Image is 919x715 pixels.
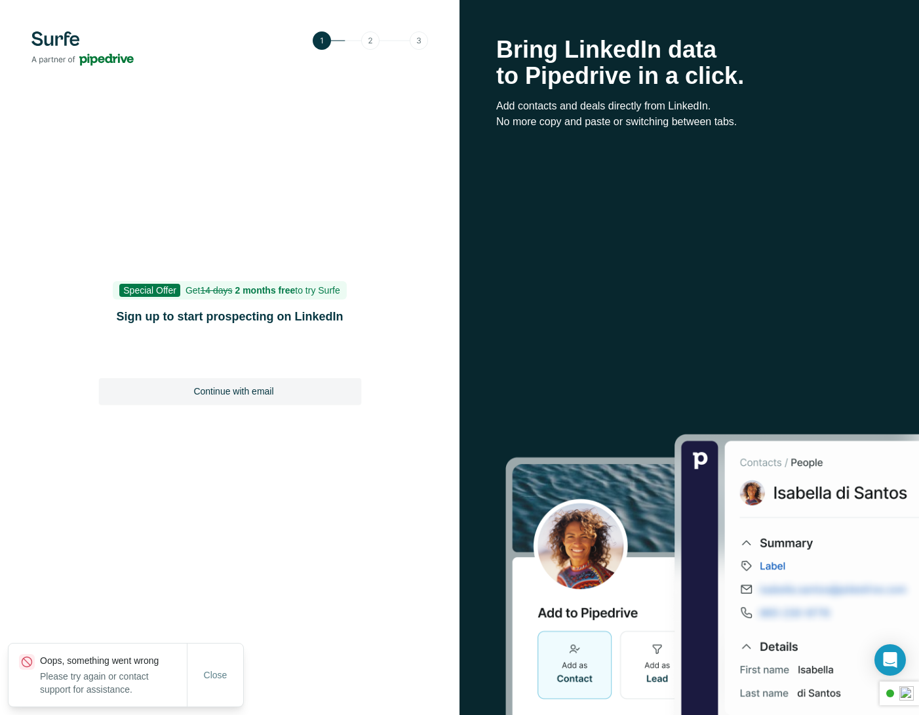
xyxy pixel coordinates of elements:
[496,37,882,89] h1: Bring LinkedIn data to Pipedrive in a click.
[874,644,906,676] div: Open Intercom Messenger
[92,343,368,372] iframe: Botón de Acceder con Google
[186,285,340,296] span: Get to try Surfe
[40,654,187,667] p: Oops, something went wrong
[99,307,361,326] h1: Sign up to start prospecting on LinkedIn
[235,285,295,296] b: 2 months free
[31,31,134,66] img: Surfe's logo
[496,98,882,114] p: Add contacts and deals directly from LinkedIn.
[40,670,187,696] p: Please try again or contact support for assistance.
[119,284,180,297] span: Special Offer
[496,114,882,130] p: No more copy and paste or switching between tabs.
[195,663,237,687] button: Close
[193,385,273,398] span: Continue with email
[201,285,233,296] s: 14 days
[313,31,428,50] img: Step 1
[204,668,227,682] span: Close
[505,433,919,715] img: Surfe Stock Photo - Selling good vibes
